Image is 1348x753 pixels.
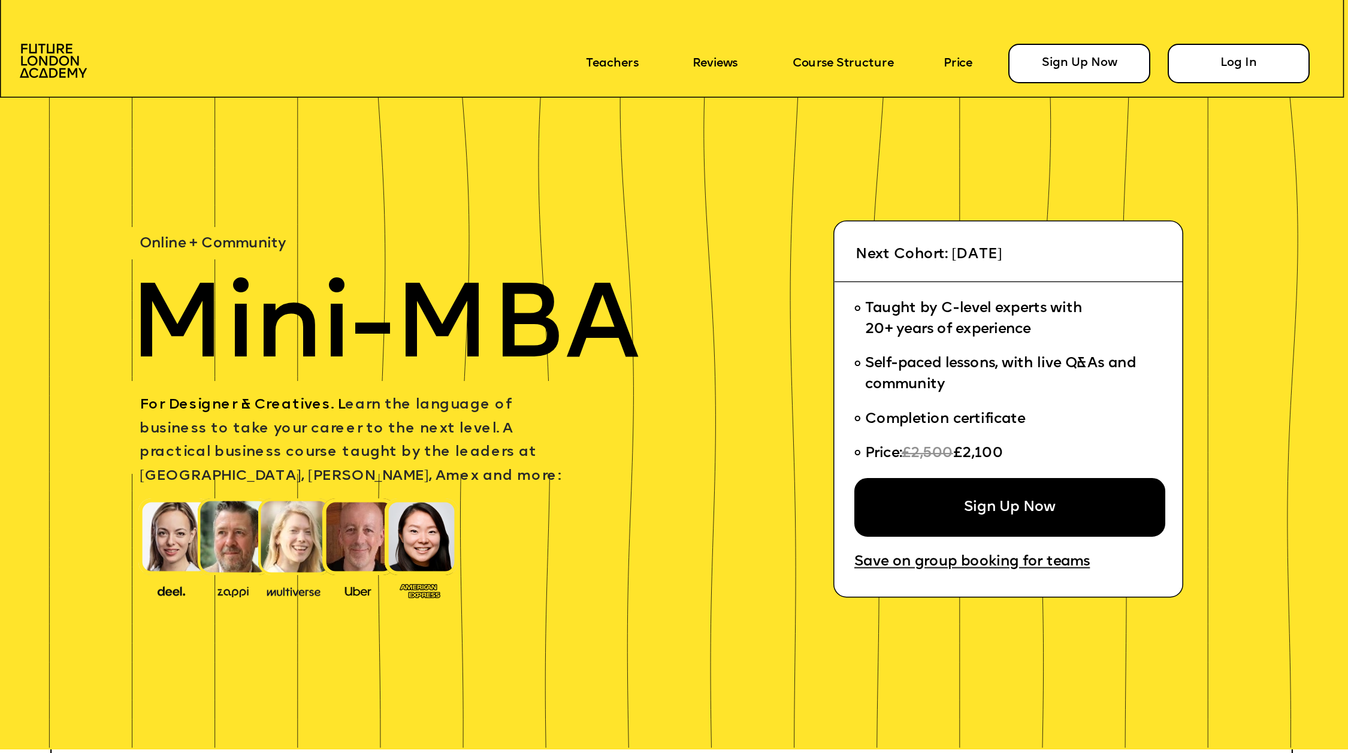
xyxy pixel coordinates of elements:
[793,57,894,70] a: Course Structure
[953,447,1003,461] span: £2,100
[865,302,1083,337] span: Taught by C-level experts with 20+ years of experience
[262,582,325,599] img: image-b7d05013-d886-4065-8d38-3eca2af40620.png
[140,398,560,483] span: earn the language of business to take your career to the next level. A practical business course ...
[394,580,446,600] img: image-93eab660-639c-4de6-957c-4ae039a0235a.png
[20,44,87,78] img: image-aac980e9-41de-4c2d-a048-f29dd30a0068.png
[207,583,259,597] img: image-b2f1584c-cbf7-4a77-bbe0-f56ae6ee31f2.png
[140,398,345,412] span: For Designer & Creatives. L
[332,583,385,597] img: image-99cff0b2-a396-4aab-8550-cf4071da2cb9.png
[856,248,1002,262] span: Next Cohort: [DATE]
[865,447,902,461] span: Price:
[944,57,972,70] a: Price
[865,412,1026,427] span: Completion certificate
[693,57,738,70] a: Reviews
[140,237,286,251] span: Online + Community
[145,582,198,599] img: image-388f4489-9820-4c53-9b08-f7df0b8d4ae2.png
[129,277,640,383] span: Mini-MBA
[865,357,1140,392] span: Self-paced lessons, with live Q&As and community
[586,57,639,70] a: Teachers
[854,555,1090,571] a: Save on group booking for teams
[902,447,953,461] span: £2,500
